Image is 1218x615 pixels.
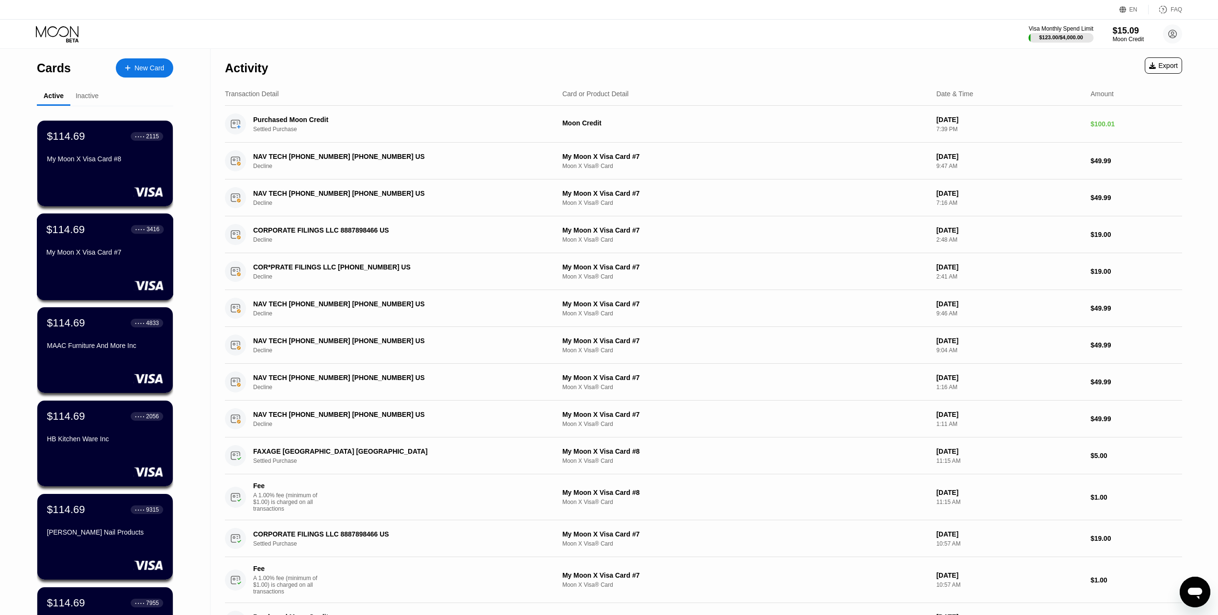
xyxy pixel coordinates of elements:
[936,116,1083,123] div: [DATE]
[562,347,928,354] div: Moon X Visa® Card
[1091,231,1182,238] div: $19.00
[562,263,928,271] div: My Moon X Visa Card #7
[562,447,928,455] div: My Moon X Visa Card #8
[225,179,1182,216] div: NAV TECH [PHONE_NUMBER] [PHONE_NUMBER] USDeclineMy Moon X Visa Card #7Moon X Visa® Card[DATE]7:16...
[936,236,1083,243] div: 2:48 AM
[1145,57,1182,74] div: Export
[253,300,529,308] div: NAV TECH [PHONE_NUMBER] [PHONE_NUMBER] US
[47,410,85,423] div: $114.69
[135,602,145,604] div: ● ● ● ●
[562,119,928,127] div: Moon Credit
[253,236,550,243] div: Decline
[1091,378,1182,386] div: $49.99
[562,190,928,197] div: My Moon X Visa Card #7
[225,401,1182,437] div: NAV TECH [PHONE_NUMBER] [PHONE_NUMBER] USDeclineMy Moon X Visa Card #7Moon X Visa® Card[DATE]1:11...
[253,411,529,418] div: NAV TECH [PHONE_NUMBER] [PHONE_NUMBER] US
[253,226,529,234] div: CORPORATE FILINGS LLC 8887898466 US
[37,61,71,75] div: Cards
[1091,120,1182,128] div: $100.01
[253,530,529,538] div: CORPORATE FILINGS LLC 8887898466 US
[47,528,163,536] div: [PERSON_NAME] Nail Products
[936,581,1083,588] div: 10:57 AM
[562,489,928,496] div: My Moon X Visa Card #8
[253,310,550,317] div: Decline
[225,106,1182,143] div: Purchased Moon CreditSettled PurchaseMoon Credit[DATE]7:39 PM$100.01
[1091,452,1182,459] div: $5.00
[562,458,928,464] div: Moon X Visa® Card
[253,116,529,123] div: Purchased Moon Credit
[562,163,928,169] div: Moon X Visa® Card
[253,200,550,206] div: Decline
[1149,62,1178,69] div: Export
[1091,576,1182,584] div: $1.00
[562,421,928,427] div: Moon X Visa® Card
[562,411,928,418] div: My Moon X Visa Card #7
[146,320,159,326] div: 4833
[936,384,1083,391] div: 1:16 AM
[936,421,1083,427] div: 1:11 AM
[225,520,1182,557] div: CORPORATE FILINGS LLC 8887898466 USSettled PurchaseMy Moon X Visa Card #7Moon X Visa® Card[DATE]1...
[562,374,928,381] div: My Moon X Visa Card #7
[76,92,99,100] div: Inactive
[1119,5,1149,14] div: EN
[562,581,928,588] div: Moon X Visa® Card
[936,126,1083,133] div: 7:39 PM
[1113,26,1144,43] div: $15.09Moon Credit
[46,248,164,256] div: My Moon X Visa Card #7
[253,458,550,464] div: Settled Purchase
[253,153,529,160] div: NAV TECH [PHONE_NUMBER] [PHONE_NUMBER] US
[47,130,85,143] div: $114.69
[936,337,1083,345] div: [DATE]
[936,163,1083,169] div: 9:47 AM
[1180,577,1210,607] iframe: Button to launch messaging window
[562,153,928,160] div: My Moon X Visa Card #7
[936,190,1083,197] div: [DATE]
[253,263,529,271] div: COR*PRATE FILINGS LLC [PHONE_NUMBER] US
[562,236,928,243] div: Moon X Visa® Card
[253,374,529,381] div: NAV TECH [PHONE_NUMBER] [PHONE_NUMBER] US
[936,263,1083,271] div: [DATE]
[936,411,1083,418] div: [DATE]
[253,482,320,490] div: Fee
[225,474,1182,520] div: FeeA 1.00% fee (minimum of $1.00) is charged on all transactionsMy Moon X Visa Card #8Moon X Visa...
[47,155,163,163] div: My Moon X Visa Card #8
[936,458,1083,464] div: 11:15 AM
[562,90,629,98] div: Card or Product Detail
[1091,341,1182,349] div: $49.99
[37,121,173,206] div: $114.69● ● ● ●2115My Moon X Visa Card #8
[135,322,145,324] div: ● ● ● ●
[37,214,173,300] div: $114.69● ● ● ●3416My Moon X Visa Card #7
[135,228,145,231] div: ● ● ● ●
[47,597,85,609] div: $114.69
[936,571,1083,579] div: [DATE]
[253,565,320,572] div: Fee
[46,223,85,235] div: $114.69
[253,347,550,354] div: Decline
[253,273,550,280] div: Decline
[146,600,159,606] div: 7955
[47,317,85,329] div: $114.69
[1091,194,1182,201] div: $49.99
[562,310,928,317] div: Moon X Visa® Card
[44,92,64,100] div: Active
[562,300,928,308] div: My Moon X Visa Card #7
[253,384,550,391] div: Decline
[936,489,1083,496] div: [DATE]
[562,530,928,538] div: My Moon X Visa Card #7
[1039,34,1083,40] div: $123.00 / $4,000.00
[1171,6,1182,13] div: FAQ
[562,226,928,234] div: My Moon X Visa Card #7
[135,135,145,138] div: ● ● ● ●
[225,216,1182,253] div: CORPORATE FILINGS LLC 8887898466 USDeclineMy Moon X Visa Card #7Moon X Visa® Card[DATE]2:48 AM$19.00
[562,200,928,206] div: Moon X Visa® Card
[37,307,173,393] div: $114.69● ● ● ●4833MAAC Furniture And More Inc
[936,153,1083,160] div: [DATE]
[225,290,1182,327] div: NAV TECH [PHONE_NUMBER] [PHONE_NUMBER] USDeclineMy Moon X Visa Card #7Moon X Visa® Card[DATE]9:46...
[936,530,1083,538] div: [DATE]
[936,90,973,98] div: Date & Time
[562,540,928,547] div: Moon X Visa® Card
[134,64,164,72] div: New Card
[1091,157,1182,165] div: $49.99
[225,253,1182,290] div: COR*PRATE FILINGS LLC [PHONE_NUMBER] USDeclineMy Moon X Visa Card #7Moon X Visa® Card[DATE]2:41 A...
[1129,6,1138,13] div: EN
